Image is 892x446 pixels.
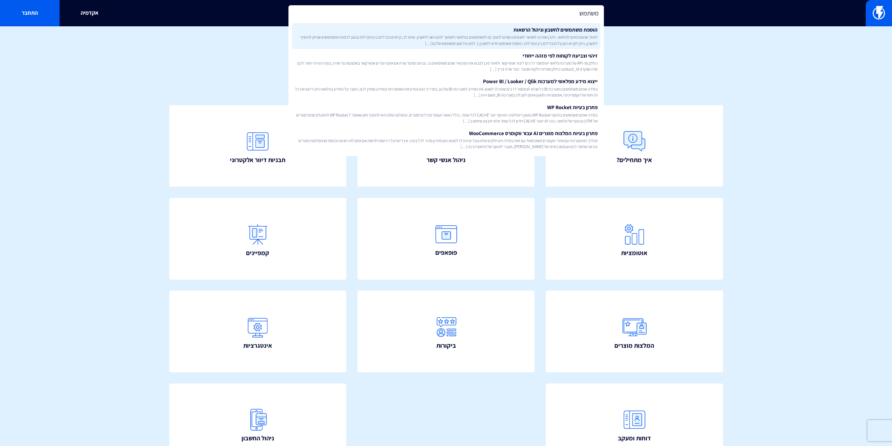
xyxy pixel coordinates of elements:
[295,138,598,149] span: תהליך האינטגרציה עם אתרי ווקומרס פשוט מאוד עם זאת במידה ויש חלקים שלא עובדים תוכלו למצוא כאן פתרו...
[169,105,347,187] a: תבניות דיוור אלקטרוני
[246,248,269,258] span: קמפיינים
[427,155,465,165] span: ניהול אנשי קשר
[295,60,598,72] span: כחלק מה API של מערכת פלאשי יש מספר דרכים ליצור אנשי קשר ולאחר מכן לצבוע את המכשיר שהם משתמשים בו....
[169,291,347,372] a: אינטגרציות
[288,5,604,21] input: חיפוש מהיר...
[618,434,651,443] span: דוחות ומעקב
[11,37,881,51] h1: איך אפשר לעזור?
[614,341,654,350] span: המלצות מוצרים
[295,34,598,46] span: לאחר שהצטרפתם לפלאשי, ייתכן שתרצו לאפשר לאנשים נוספים להפוך גם למשתמשים בפלאשי ולאפשר להם גישה לח...
[435,248,457,257] span: פופאפים
[617,155,652,165] span: איך מתחילים?
[358,291,535,372] a: ביקורות
[546,105,723,187] a: איך מתחילים?
[292,101,600,127] a: פתרון בעיות WP Rocketבמידה ואתם משתמשים בתוסף WP Rocket באופן דיפולטיבי התוסף יוצר CACHE לכל עמוד...
[621,248,647,258] span: אוטומציות
[292,49,600,75] a: זיהוי וצביעת לקוחות לפי מזהה ייחודיכחלק מה API של מערכת פלאשי יש מספר דרכים ליצור אנשי קשר ולאחר ...
[358,198,535,280] a: פופאפים
[546,291,723,372] a: המלצות מוצרים
[292,127,600,153] a: פתרון בעיות המלצות מוצרים AI עבור ווקומרס WooCommerceתהליך האינטגרציה עם אתרי ווקומרס פשוט מאוד ע...
[295,112,598,124] span: במידה ואתם משתמשים בתוסף WP Rocket באופן דיפולטיבי התוסף יוצר CACHE לכל עמוד, כולל כאשר העמוד מכי...
[230,155,285,165] span: תבניות דיוור אלקטרוני
[292,23,600,49] a: הוספת משתמשים לחשבון וניהול הרשאותלאחר שהצטרפתם לפלאשי, ייתכן שתרצו לאפשר לאנשים נוספים להפוך גם ...
[295,86,598,98] span: במידה ואתם משתמשים במערכת BI כל שהיא יש מספר דרכים שתוכלו לשאוב את המידע למערכות BI שלכם, במדריך ...
[436,341,456,350] span: ביקורות
[169,198,347,280] a: קמפיינים
[546,198,723,280] a: אוטומציות
[243,341,272,350] span: אינטגרציות
[241,434,274,443] span: ניהול החשבון
[292,75,600,101] a: ייצוא מידע מפלאשי למערכות Power BI / Looker / Qlikבמידה ואתם משתמשים במערכת BI כל שהיא יש מספר דר...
